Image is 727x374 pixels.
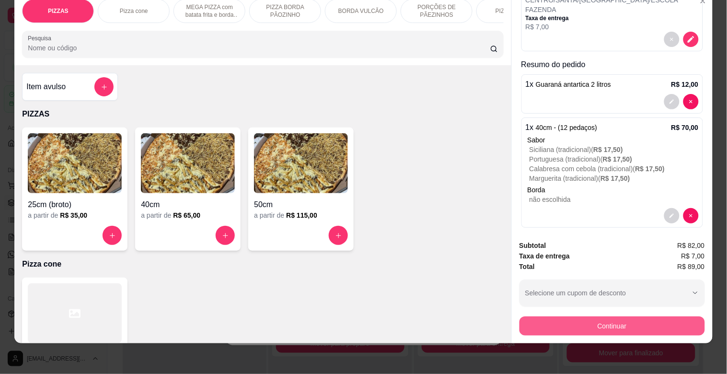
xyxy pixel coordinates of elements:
img: product-image [28,133,122,193]
button: add-separate-item [94,77,114,96]
span: R$ 82,00 [678,240,705,251]
p: R$ 7,00 [526,22,699,32]
p: R$ 12,00 [671,80,699,89]
span: R$ 17,50 ) [635,165,665,173]
h4: 50cm [254,199,348,210]
button: decrease-product-quantity [664,32,680,47]
p: Pizza cone [22,258,503,270]
p: BORDA VULCÃO [338,7,384,15]
button: Selecione um cupom de desconto [519,280,705,306]
h6: R$ 115,00 [286,210,317,220]
strong: Subtotal [519,242,546,249]
h4: 25cm (broto) [28,199,122,210]
label: Pesquisa [28,34,55,42]
button: decrease-product-quantity [664,208,680,223]
span: R$ 89,00 [678,261,705,272]
p: PIZZA BORDA PÃOZINHO [257,3,313,19]
p: PIZZAS [48,7,69,15]
img: product-image [141,133,235,193]
p: Portuguesa (tradicional) ( [530,154,699,164]
p: Taxa de entrega [526,14,699,22]
span: R$ 7,00 [681,251,705,261]
p: PORÇÕES DE PÃEZINHOS [409,3,464,19]
button: increase-product-quantity [103,226,122,245]
p: Siciliana (tradicional) ( [530,145,699,154]
p: não escolhida [530,195,699,204]
h4: Item avulso [26,81,66,93]
p: 1 x [526,79,612,90]
div: a partir de [254,210,348,220]
div: a partir de [141,210,235,220]
p: Borda [528,185,699,195]
span: 40cm - (12 pedaços) [536,124,597,131]
h6: R$ 35,00 [60,210,87,220]
div: a partir de [28,210,122,220]
span: R$ 17,50 ) [594,146,623,153]
input: Pesquisa [28,43,490,53]
img: product-image [254,133,348,193]
p: Calabresa com cebola (tradicional) ( [530,164,699,174]
p: PIZZA FRITA [496,7,529,15]
p: Pizza cone [120,7,148,15]
button: decrease-product-quantity [683,32,699,47]
h6: R$ 65,00 [173,210,200,220]
span: R$ 17,50 ) [600,175,630,182]
p: Marguerita (tradicional) ( [530,174,699,183]
h4: 40cm [141,199,235,210]
span: Guaraná antartica 2 litros [536,81,611,88]
p: PIZZAS [22,108,503,120]
span: R$ 17,50 ) [603,155,633,163]
div: Sabor [528,135,699,145]
p: R$ 70,00 [671,123,699,132]
button: decrease-product-quantity [664,94,680,109]
p: MEGA PIZZA com batata frita e borda vulcao com molhos [182,3,237,19]
button: increase-product-quantity [329,226,348,245]
p: Resumo do pedido [521,59,703,70]
strong: Total [519,263,535,270]
button: Continuar [519,316,705,336]
button: decrease-product-quantity [683,94,699,109]
p: 1 x [526,122,598,133]
strong: Taxa de entrega [519,252,570,260]
button: increase-product-quantity [216,226,235,245]
button: decrease-product-quantity [683,208,699,223]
